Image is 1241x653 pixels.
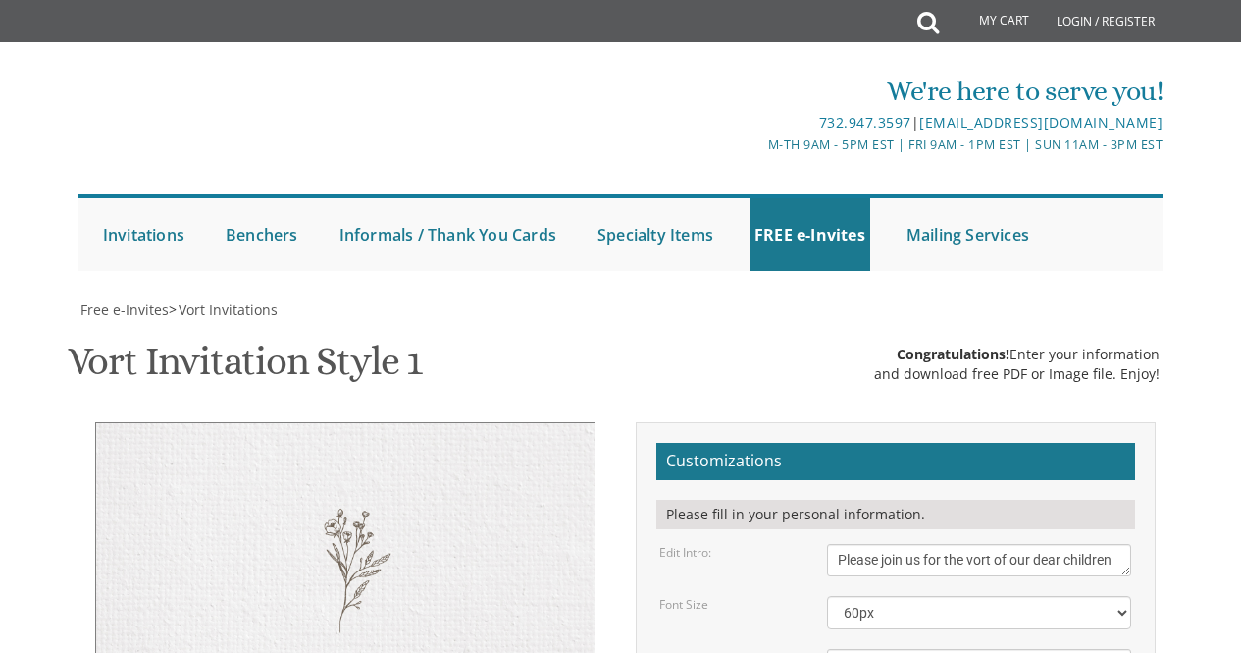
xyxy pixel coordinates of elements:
[874,364,1160,384] div: and download free PDF or Image file. Enjoy!
[750,198,870,271] a: FREE e-Invites
[874,345,1160,364] div: Enter your information
[440,111,1163,135] div: |
[335,198,561,271] a: Informals / Thank You Cards
[919,113,1163,132] a: [EMAIL_ADDRESS][DOMAIN_NAME]
[937,2,1043,41] a: My Cart
[440,135,1163,155] div: M-Th 9am - 5pm EST | Fri 9am - 1pm EST | Sun 11am - 3pm EST
[169,300,278,319] span: >
[68,340,422,398] h1: Vort Invitation Style 1
[827,544,1132,576] textarea: Please join us for the vort of our dear children
[656,443,1135,480] h2: Customizations
[78,300,169,319] a: Free e-Invites
[659,596,708,613] label: Font Size
[656,500,1135,529] div: Please fill in your personal information.
[902,198,1034,271] a: Mailing Services
[819,113,911,132] a: 732.947.3597
[98,198,189,271] a: Invitations
[440,72,1163,111] div: We're here to serve you!
[80,300,169,319] span: Free e-Invites
[179,300,278,319] span: Vort Invitations
[221,198,303,271] a: Benchers
[659,544,711,561] label: Edit Intro:
[177,300,278,319] a: Vort Invitations
[593,198,718,271] a: Specialty Items
[897,345,1009,363] span: Congratulations!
